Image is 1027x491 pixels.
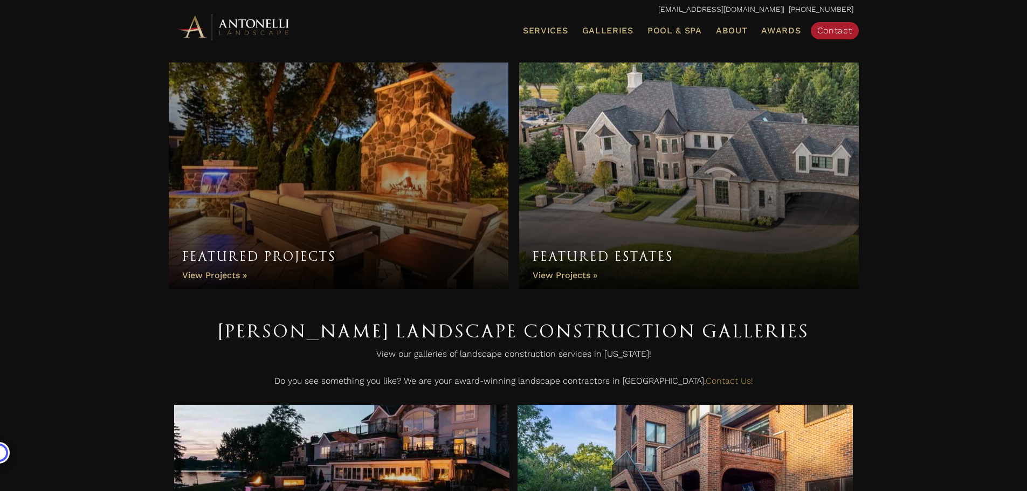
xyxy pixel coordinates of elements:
span: About [716,26,748,35]
span: Pool & Spa [647,25,702,36]
a: About [712,24,752,38]
a: Contact [811,22,859,39]
a: Awards [757,24,805,38]
a: [EMAIL_ADDRESS][DOMAIN_NAME] [658,5,783,13]
span: Galleries [582,25,633,36]
h1: [PERSON_NAME] Landscape Construction Galleries [174,316,853,346]
a: Services [519,24,573,38]
a: Pool & Spa [643,24,706,38]
a: Galleries [578,24,638,38]
span: Services [523,26,568,35]
a: Contact Us! [706,376,753,386]
span: Awards [761,25,801,36]
p: | [PHONE_NUMBER] [174,3,853,17]
p: View our galleries of landscape construction services in [US_STATE]! [174,346,853,368]
span: Contact [817,25,852,36]
img: Antonelli Horizontal Logo [174,12,293,42]
p: Do you see something you like? We are your award-winning landscape contractors in [GEOGRAPHIC_DATA]. [174,373,853,395]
